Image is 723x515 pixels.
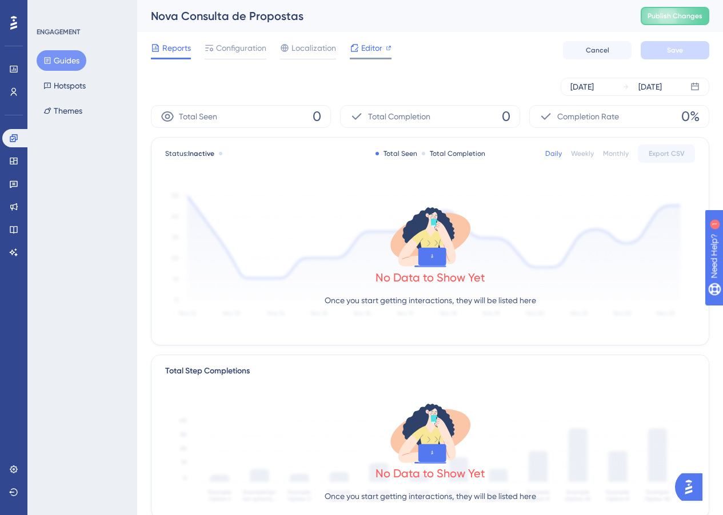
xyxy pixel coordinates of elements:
span: Need Help? [27,3,71,17]
iframe: UserGuiding AI Assistant Launcher [675,470,709,504]
button: Hotspots [37,75,93,96]
span: 0 [313,107,321,126]
div: ENGAGEMENT [37,27,80,37]
span: 0 [502,107,510,126]
div: [DATE] [638,80,662,94]
span: Total Completion [368,110,430,123]
span: Export CSV [649,149,685,158]
span: Reports [162,41,191,55]
span: Localization [291,41,336,55]
span: Cancel [586,46,609,55]
span: Completion Rate [557,110,619,123]
span: Total Seen [179,110,217,123]
div: Weekly [571,149,594,158]
button: Cancel [563,41,632,59]
span: Inactive [188,150,214,158]
button: Save [641,41,709,59]
div: No Data to Show Yet [376,465,485,481]
span: Editor [361,41,382,55]
div: Total Seen [376,149,417,158]
div: [DATE] [570,80,594,94]
div: Nova Consulta de Propostas [151,8,612,24]
span: Save [667,46,683,55]
div: Total Step Completions [165,364,250,378]
div: Total Completion [422,149,485,158]
button: Export CSV [638,144,695,163]
p: Once you start getting interactions, they will be listed here [325,489,536,503]
span: 0% [681,107,700,126]
div: Daily [545,149,562,158]
div: No Data to Show Yet [376,269,485,285]
button: Guides [37,50,86,71]
div: Monthly [603,149,629,158]
p: Once you start getting interactions, they will be listed here [325,293,536,307]
button: Publish Changes [641,7,709,25]
div: 1 [79,6,83,15]
button: Themes [37,100,89,121]
span: Configuration [216,41,266,55]
span: Status: [165,149,214,158]
span: Publish Changes [648,11,702,21]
